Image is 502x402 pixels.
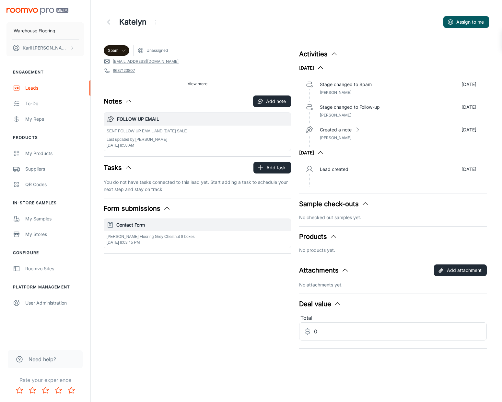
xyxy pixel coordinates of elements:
span: [DATE] 8:03:45 PM [107,240,140,245]
h6: Contact Form [116,221,288,229]
button: Add task [253,162,291,173]
button: Add note [253,95,291,107]
button: Sample check-outs [299,199,369,209]
div: Spam [104,45,129,56]
div: My Stores [25,231,84,238]
p: Stage changed to Spam [320,81,372,88]
p: Last updated by [PERSON_NAME] [107,137,187,142]
p: Stage changed to Follow-up [320,104,380,111]
p: No products yet. [299,247,486,254]
div: Roomvo Sites [25,265,84,272]
button: Assign to me [443,16,489,28]
div: Suppliers [25,165,84,173]
div: Total [299,314,486,322]
h1: Katelyn [119,16,146,28]
div: QR Codes [25,181,84,188]
input: Estimated deal value [314,322,486,341]
button: Tasks [104,163,132,173]
button: Attachments [299,265,349,275]
button: FOLLOW UP EMAILSENT FOLLOW UP EMAIL AND [DATE] SALELast updated by [PERSON_NAME][DATE] 8:58 AM [104,113,291,151]
p: Created a note [320,126,352,133]
p: Warehouse Flooring [14,27,55,34]
button: View more [185,79,210,89]
img: Roomvo PRO Beta [6,8,68,15]
p: [DATE] [461,126,476,133]
button: Open menu [149,16,162,28]
h6: FOLLOW UP EMAIL [117,116,288,123]
button: Products [299,232,337,241]
button: [DATE] [299,64,324,72]
p: Karli [PERSON_NAME] [23,44,68,51]
span: Spam [108,48,119,53]
div: My Reps [25,116,84,123]
p: No checked out samples yet. [299,214,486,221]
button: Karli [PERSON_NAME] [6,39,84,56]
div: My Samples [25,215,84,222]
span: Unassigned [146,48,168,53]
a: [EMAIL_ADDRESS][DOMAIN_NAME] [113,59,179,64]
button: Activities [299,49,338,59]
p: No attachments yet. [299,281,486,288]
button: Add attachment [434,264,487,276]
button: Warehouse Flooring [6,22,84,39]
div: To-do [25,100,84,107]
p: [DATE] [461,104,476,111]
p: [DATE] [461,81,476,88]
button: Form submissions [104,204,171,213]
p: Lead created [320,166,348,173]
button: Notes [104,96,133,106]
span: [PERSON_NAME] [320,135,351,140]
p: [DATE] 8:58 AM [107,142,187,148]
p: [PERSON_NAME] Flooring Grey Chestnut 8 boxes [107,234,288,240]
span: [PERSON_NAME] [320,113,351,117]
p: [DATE] [461,166,476,173]
p: SENT FOLLOW UP EMAIL AND [DATE] SALE [107,128,187,134]
div: Leads [25,84,84,92]
span: View more [188,81,207,87]
button: Deal value [299,299,342,309]
button: Contact Form[PERSON_NAME] Flooring Grey Chestnut 8 boxes[DATE] 8:03:45 PM [104,219,291,248]
button: [DATE] [299,149,324,157]
a: 8637123807 [113,68,135,73]
span: Need help? [29,355,56,363]
span: [PERSON_NAME] [320,90,351,95]
p: You do not have tasks connected to this lead yet. Start adding a task to schedule your next step ... [104,179,291,193]
div: User Administration [25,299,84,307]
div: My Products [25,150,84,157]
